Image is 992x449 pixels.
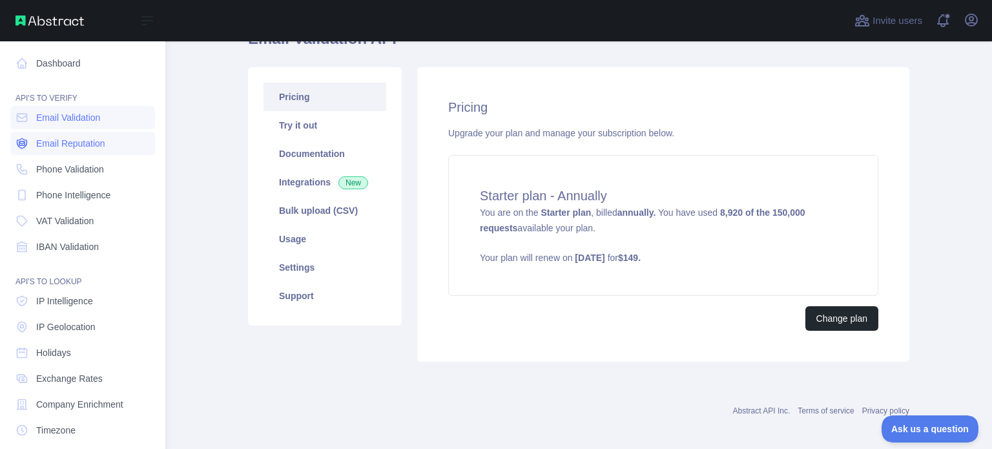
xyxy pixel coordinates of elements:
[882,415,979,443] iframe: Help Scout Beacon - Open
[36,214,94,227] span: VAT Validation
[263,225,386,253] a: Usage
[36,295,93,308] span: IP Intelligence
[798,406,854,415] a: Terms of service
[248,28,909,59] h1: Email Validation API
[263,111,386,140] a: Try it out
[480,187,847,205] h4: Starter plan - Annually
[480,207,805,233] strong: 8,920 of the 150,000 requests
[10,106,155,129] a: Email Validation
[10,419,155,442] a: Timezone
[10,132,155,155] a: Email Reputation
[36,372,103,385] span: Exchange Rates
[617,207,656,218] strong: annually.
[36,346,71,359] span: Holidays
[10,341,155,364] a: Holidays
[36,240,99,253] span: IBAN Validation
[10,367,155,390] a: Exchange Rates
[10,315,155,339] a: IP Geolocation
[805,306,878,331] button: Change plan
[852,10,925,31] button: Invite users
[448,98,878,116] h2: Pricing
[448,127,878,140] div: Upgrade your plan and manage your subscription below.
[36,398,123,411] span: Company Enrichment
[263,253,386,282] a: Settings
[36,163,104,176] span: Phone Validation
[338,176,368,189] span: New
[10,289,155,313] a: IP Intelligence
[541,207,591,218] strong: Starter plan
[618,253,641,263] strong: $ 149 .
[10,209,155,233] a: VAT Validation
[36,424,76,437] span: Timezone
[733,406,790,415] a: Abstract API Inc.
[10,52,155,75] a: Dashboard
[10,158,155,181] a: Phone Validation
[10,393,155,416] a: Company Enrichment
[10,235,155,258] a: IBAN Validation
[263,196,386,225] a: Bulk upload (CSV)
[15,16,84,26] img: Abstract API
[873,14,922,28] span: Invite users
[36,111,100,124] span: Email Validation
[263,282,386,310] a: Support
[575,253,604,263] strong: [DATE]
[862,406,909,415] a: Privacy policy
[263,140,386,168] a: Documentation
[480,251,847,264] p: Your plan will renew on for
[10,183,155,207] a: Phone Intelligence
[36,189,110,202] span: Phone Intelligence
[263,168,386,196] a: Integrations New
[10,261,155,287] div: API'S TO LOOKUP
[10,78,155,103] div: API'S TO VERIFY
[480,207,847,264] span: You are on the , billed You have used available your plan.
[36,320,96,333] span: IP Geolocation
[36,137,105,150] span: Email Reputation
[263,83,386,111] a: Pricing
